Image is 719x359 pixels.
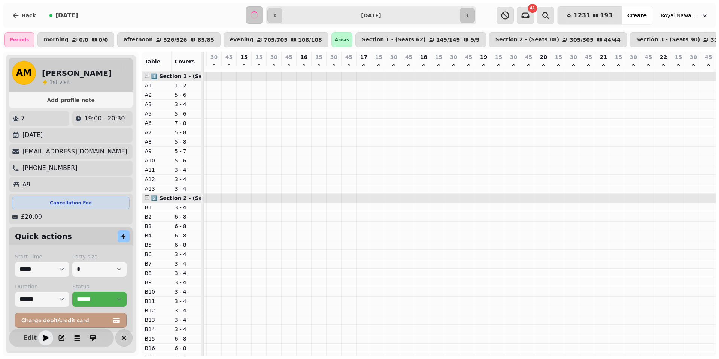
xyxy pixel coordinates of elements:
[331,62,337,70] p: 0
[420,53,427,61] p: 18
[570,62,576,70] p: 0
[175,213,198,221] p: 6 - 8
[615,62,621,70] p: 0
[615,53,622,61] p: 15
[661,12,698,19] span: Royal Nawaab Pyramid
[145,59,160,65] span: Table
[22,330,37,345] button: Edit
[43,6,84,24] button: [DATE]
[465,62,471,70] p: 0
[15,313,127,328] button: Charge debit/credit card
[145,147,169,155] p: A9
[660,53,667,61] p: 22
[489,32,627,47] button: Section 2 - (Seats 88)305/30544/44
[230,37,254,43] p: evening
[480,62,486,70] p: 0
[690,62,696,70] p: 0
[636,37,700,43] p: Section 3 - (Seats 90)
[555,62,561,70] p: 0
[175,82,198,89] p: 1 - 2
[145,176,169,183] p: A12
[255,53,263,61] p: 15
[210,53,218,61] p: 30
[436,37,460,42] p: 149 / 149
[175,297,198,305] p: 3 - 4
[331,32,353,47] div: Areas
[630,53,637,61] p: 30
[450,62,456,70] p: 0
[55,12,78,18] span: [DATE]
[145,241,169,249] p: B5
[406,62,412,70] p: 0
[99,37,108,42] p: 0 / 0
[240,53,248,61] p: 15
[316,62,322,70] p: 0
[53,79,59,85] span: st
[145,344,169,352] p: B16
[145,222,169,230] p: B3
[600,12,612,18] span: 193
[175,91,198,99] p: 5 - 6
[72,253,127,260] label: Party size
[675,62,681,70] p: 0
[355,32,486,47] button: Section 1 - (Seats 62)149/1499/9
[621,6,653,24] button: Create
[84,114,125,123] p: 19:00 - 20:30
[675,53,682,61] p: 15
[145,82,169,89] p: A1
[660,62,666,70] p: 0
[175,222,198,230] p: 6 - 8
[224,32,328,47] button: evening705/705108/108
[175,101,198,108] p: 3 - 4
[330,53,337,61] p: 30
[345,53,352,61] p: 45
[44,37,69,43] p: morning
[22,147,127,156] p: [EMAIL_ADDRESS][DOMAIN_NAME]
[175,110,198,117] p: 5 - 6
[72,283,127,290] label: Status
[301,62,307,70] p: 0
[510,53,517,61] p: 30
[175,279,198,286] p: 3 - 4
[600,62,606,70] p: 0
[21,212,42,221] p: £20.00
[145,185,169,192] p: A13
[15,283,69,290] label: Duration
[226,62,232,70] p: 0
[22,131,43,140] p: [DATE]
[211,62,217,70] p: 0
[645,62,651,70] p: 0
[145,297,169,305] p: B11
[525,62,531,70] p: 0
[627,13,647,18] span: Create
[145,307,169,314] p: B12
[175,166,198,174] p: 3 - 4
[145,288,169,296] p: B10
[175,129,198,136] p: 5 - 8
[163,37,187,42] p: 526 / 526
[175,241,198,249] p: 6 - 8
[117,32,221,47] button: afternoon526/52685/85
[690,53,697,61] p: 30
[241,62,247,70] p: 0
[145,335,169,342] p: B15
[198,37,214,42] p: 85 / 85
[495,53,502,61] p: 15
[525,53,532,61] p: 45
[530,6,535,10] span: 41
[604,37,621,42] p: 44 / 44
[22,180,30,189] p: A9
[256,62,262,70] p: 0
[145,91,169,99] p: A2
[49,79,53,85] span: 1
[145,251,169,258] p: B6
[300,53,307,61] p: 16
[570,53,577,61] p: 30
[405,53,412,61] p: 45
[470,37,480,42] p: 9 / 9
[270,53,277,61] p: 30
[175,176,198,183] p: 3 - 4
[175,147,198,155] p: 5 - 7
[264,37,288,42] p: 705 / 705
[175,307,198,314] p: 3 - 4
